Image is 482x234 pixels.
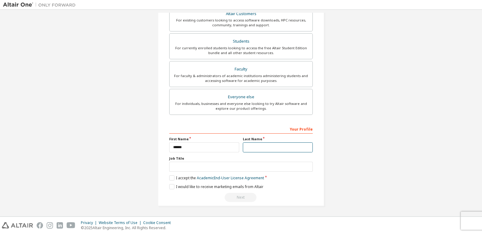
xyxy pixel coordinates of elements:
[99,220,143,225] div: Website Terms of Use
[37,222,43,229] img: facebook.svg
[169,137,239,141] label: First Name
[81,220,99,225] div: Privacy
[67,222,75,229] img: youtube.svg
[173,46,309,55] div: For currently enrolled students looking to access the free Altair Student Edition bundle and all ...
[169,193,313,202] div: Read and acccept EULA to continue
[3,2,79,8] img: Altair One
[47,222,53,229] img: instagram.svg
[57,222,63,229] img: linkedin.svg
[173,37,309,46] div: Students
[173,73,309,83] div: For faculty & administrators of academic institutions administering students and accessing softwa...
[197,175,264,180] a: Academic End-User License Agreement
[173,10,309,18] div: Altair Customers
[173,18,309,28] div: For existing customers looking to access software downloads, HPC resources, community, trainings ...
[169,124,313,134] div: Your Profile
[81,225,174,230] p: © 2025 Altair Engineering, Inc. All Rights Reserved.
[173,101,309,111] div: For individuals, businesses and everyone else looking to try Altair software and explore our prod...
[2,222,33,229] img: altair_logo.svg
[169,175,264,180] label: I accept the
[243,137,313,141] label: Last Name
[169,184,263,189] label: I would like to receive marketing emails from Altair
[173,93,309,101] div: Everyone else
[173,65,309,73] div: Faculty
[169,156,313,161] label: Job Title
[143,220,174,225] div: Cookie Consent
